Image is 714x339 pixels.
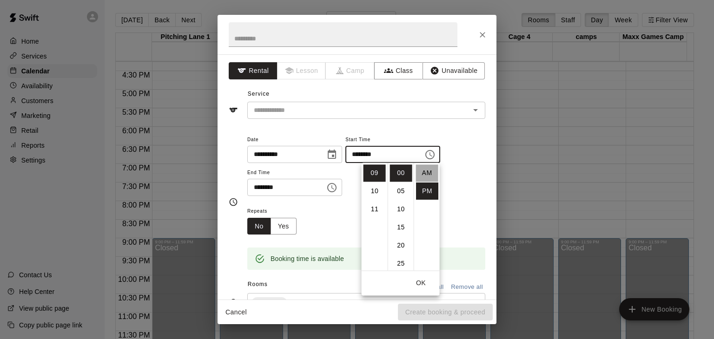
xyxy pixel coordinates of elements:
[469,104,482,117] button: Open
[326,62,375,79] span: Camps can only be created in the Services page
[364,201,386,218] li: 11 hours
[390,237,412,254] li: 20 minutes
[390,201,412,218] li: 10 minutes
[271,218,297,235] button: Yes
[374,62,423,79] button: Class
[247,205,304,218] span: Repeats
[390,164,412,182] li: 0 minutes
[388,163,414,270] ul: Select minutes
[247,218,297,235] div: outlined button group
[423,62,485,79] button: Unavailable
[416,164,438,182] li: AM
[474,26,491,43] button: Close
[271,250,344,267] div: Booking time is available
[364,164,386,182] li: 9 hours
[469,296,482,309] button: Open
[221,304,251,321] button: Cancel
[390,183,412,200] li: 5 minutes
[323,178,341,197] button: Choose time, selected time is 9:00 PM
[251,298,280,307] span: Cage 1
[406,274,436,292] button: OK
[247,167,342,179] span: End Time
[247,218,271,235] button: No
[449,280,485,294] button: Remove all
[247,134,342,146] span: Date
[362,163,388,270] ul: Select hours
[248,281,268,287] span: Rooms
[251,297,287,308] div: Cage 1
[229,197,238,207] svg: Timing
[364,183,386,200] li: 10 hours
[248,91,270,97] span: Service
[278,62,326,79] span: Lessons must be created in the Services page first
[364,146,386,163] li: 8 hours
[390,219,412,236] li: 15 minutes
[421,145,439,164] button: Choose time, selected time is 9:00 PM
[414,163,440,270] ul: Select meridiem
[323,145,341,164] button: Choose date, selected date is Aug 23, 2025
[229,62,278,79] button: Rental
[345,134,440,146] span: Start Time
[390,255,412,272] li: 25 minutes
[416,183,438,200] li: PM
[229,298,238,307] svg: Rooms
[229,105,238,115] svg: Service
